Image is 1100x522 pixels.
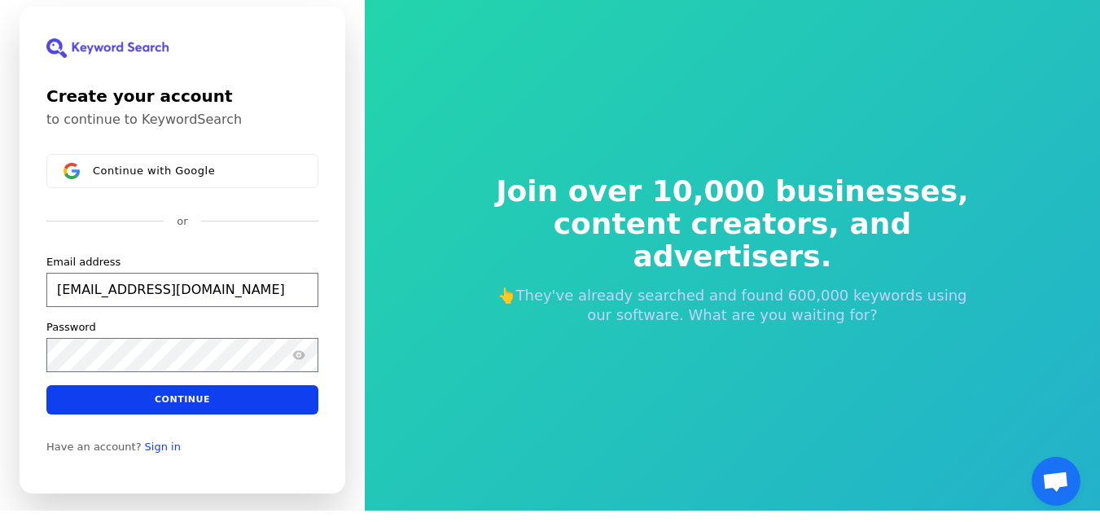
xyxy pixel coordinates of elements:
[93,164,215,177] span: Continue with Google
[485,175,980,208] span: Join over 10,000 businesses,
[46,84,318,108] h1: Create your account
[64,163,80,179] img: Sign in with Google
[485,208,980,273] span: content creators, and advertisers.
[177,214,187,229] p: or
[145,440,181,453] a: Sign in
[46,440,142,453] span: Have an account?
[46,38,169,58] img: KeywordSearch
[1032,457,1080,506] div: Open chat
[46,254,121,269] label: Email address
[485,286,980,325] p: 👆They've already searched and found 600,000 keywords using our software. What are you waiting for?
[46,154,318,188] button: Sign in with GoogleContinue with Google
[46,384,318,414] button: Continue
[46,319,96,334] label: Password
[289,344,309,364] button: Show password
[46,112,318,128] p: to continue to KeywordSearch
